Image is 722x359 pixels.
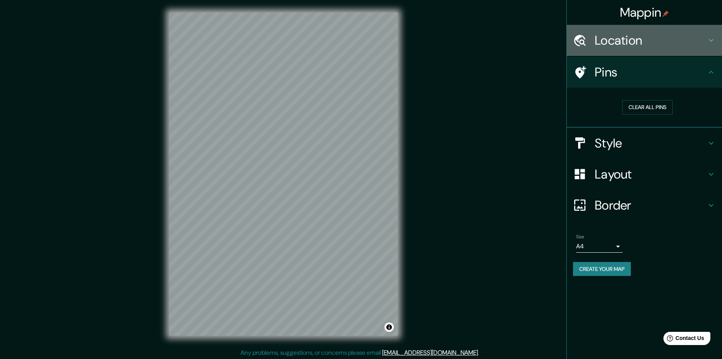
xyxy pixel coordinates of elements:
h4: Mappin [620,5,669,20]
div: . [479,348,480,357]
div: Layout [567,159,722,190]
button: Clear all pins [622,100,673,114]
div: Border [567,190,722,221]
canvas: Map [169,12,398,336]
a: [EMAIL_ADDRESS][DOMAIN_NAME] [382,349,478,357]
div: Pins [567,57,722,88]
h4: Pins [595,64,706,80]
label: Size [576,233,584,240]
p: Any problems, suggestions, or concerns please email . [241,348,479,357]
h4: Border [595,198,706,213]
button: Toggle attribution [384,323,394,332]
h4: Layout [595,166,706,182]
img: pin-icon.png [663,10,669,17]
h4: Style [595,135,706,151]
div: Location [567,25,722,56]
h4: Location [595,33,706,48]
div: Style [567,128,722,159]
div: . [480,348,482,357]
iframe: Help widget launcher [653,329,713,350]
div: A4 [576,240,623,253]
button: Create your map [573,262,631,276]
